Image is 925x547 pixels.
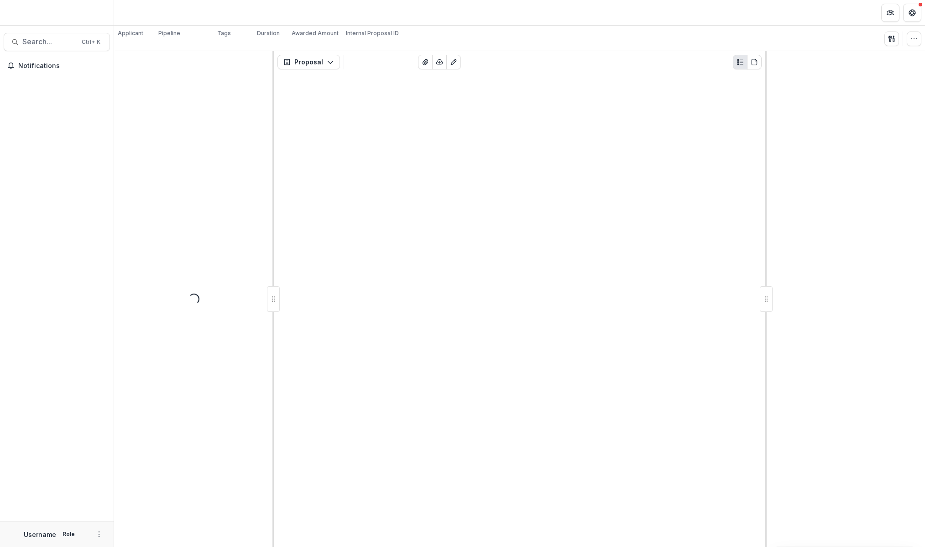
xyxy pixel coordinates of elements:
[418,55,433,69] button: View Attached Files
[446,55,461,69] button: Edit as form
[4,33,110,51] button: Search...
[217,29,231,37] p: Tags
[158,29,180,37] p: Pipeline
[24,530,56,539] p: Username
[94,529,105,540] button: More
[118,29,143,37] p: Applicant
[18,62,106,70] span: Notifications
[277,55,340,69] button: Proposal
[80,37,102,47] div: Ctrl + K
[60,530,78,538] p: Role
[747,55,762,69] button: PDF view
[292,29,339,37] p: Awarded Amount
[733,55,747,69] button: Plaintext view
[257,29,280,37] p: Duration
[22,37,76,46] span: Search...
[881,4,899,22] button: Partners
[903,4,921,22] button: Get Help
[346,29,399,37] p: Internal Proposal ID
[4,58,110,73] button: Notifications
